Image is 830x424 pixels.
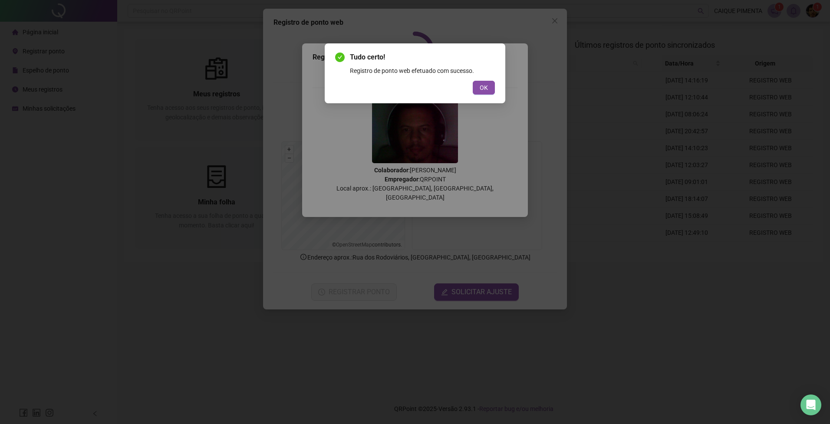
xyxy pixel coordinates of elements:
button: OK [473,81,495,95]
span: OK [480,83,488,92]
div: Registro de ponto web efetuado com sucesso. [350,66,495,76]
div: Open Intercom Messenger [800,394,821,415]
span: Tudo certo! [350,52,495,62]
span: check-circle [335,53,345,62]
